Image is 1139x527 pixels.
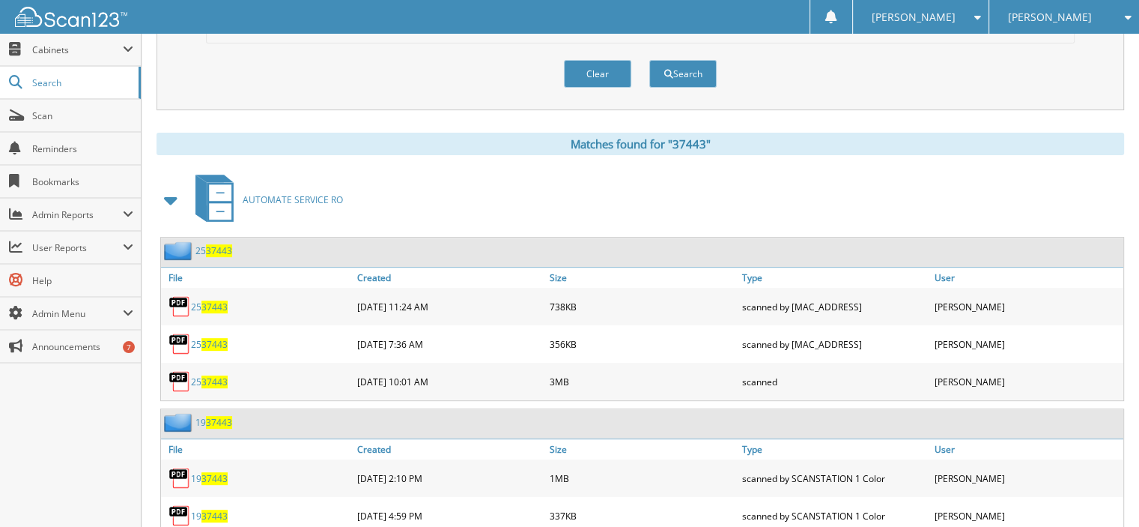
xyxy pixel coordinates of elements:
span: [PERSON_NAME] [872,13,956,22]
span: 37443 [201,472,228,485]
a: 2537443 [191,301,228,313]
a: File [161,268,353,288]
span: Bookmarks [32,175,133,188]
span: Search [32,76,131,89]
a: 2537443 [191,338,228,351]
span: Reminders [32,142,133,155]
a: File [161,439,353,460]
a: 2537443 [195,244,232,257]
a: Created [353,268,546,288]
img: PDF.png [168,333,191,355]
button: Search [649,60,717,88]
a: User [931,439,1123,460]
div: [PERSON_NAME] [931,463,1123,493]
a: 1937443 [191,510,228,523]
a: Size [546,439,738,460]
a: Type [738,268,931,288]
a: Created [353,439,546,460]
span: Help [32,274,133,287]
img: PDF.png [168,295,191,318]
a: 1937443 [191,472,228,485]
span: 37443 [201,301,228,313]
span: Cabinets [32,43,123,56]
div: [PERSON_NAME] [931,367,1123,397]
img: folder2.png [164,241,195,260]
span: Admin Menu [32,307,123,320]
div: [DATE] 10:01 AM [353,367,546,397]
div: [DATE] 7:36 AM [353,329,546,359]
span: 37443 [206,244,232,257]
span: Announcements [32,340,133,353]
div: 356KB [546,329,738,359]
span: [PERSON_NAME] [1008,13,1092,22]
span: 37443 [206,416,232,429]
div: 738KB [546,292,738,322]
div: scanned [738,367,931,397]
iframe: Chat Widget [1064,455,1139,527]
span: AUTOMATE SERVICE RO [243,193,343,206]
div: [PERSON_NAME] [931,292,1123,322]
img: PDF.png [168,467,191,490]
a: 2537443 [191,376,228,388]
div: [DATE] 2:10 PM [353,463,546,493]
a: Type [738,439,931,460]
img: folder2.png [164,413,195,432]
a: Size [546,268,738,288]
div: [DATE] 11:24 AM [353,292,546,322]
button: Clear [564,60,631,88]
div: 1MB [546,463,738,493]
span: Scan [32,109,133,122]
img: scan123-logo-white.svg [15,7,127,27]
a: 1937443 [195,416,232,429]
a: User [931,268,1123,288]
div: scanned by SCANSTATION 1 Color [738,463,931,493]
span: 37443 [201,510,228,523]
span: User Reports [32,241,123,254]
div: [PERSON_NAME] [931,329,1123,359]
a: AUTOMATE SERVICE RO [186,170,343,229]
div: 3MB [546,367,738,397]
span: Admin Reports [32,208,123,221]
span: 37443 [201,338,228,351]
div: Matches found for "37443" [157,133,1124,155]
div: 7 [123,341,135,353]
div: scanned by [MAC_ADDRESS] [738,292,931,322]
span: 37443 [201,376,228,388]
img: PDF.png [168,370,191,393]
img: PDF.png [168,505,191,527]
div: scanned by [MAC_ADDRESS] [738,329,931,359]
